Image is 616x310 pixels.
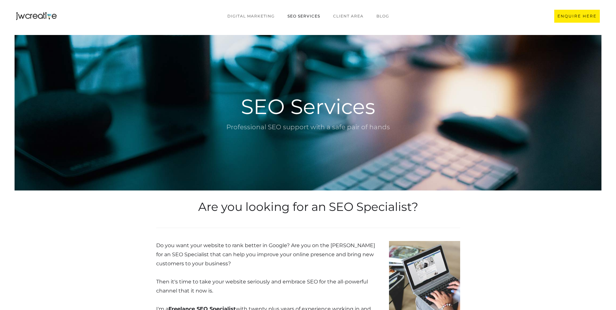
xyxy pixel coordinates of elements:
[327,10,370,22] a: CLIENT AREA
[221,10,281,22] a: Digital marketing
[370,10,395,22] a: BLOG
[124,97,492,117] h1: SEO Services
[124,121,492,132] div: Professional SEO support with a safe pair of hands
[16,12,57,20] a: home
[557,13,597,19] div: ENQUIRE HERE
[554,10,600,23] a: ENQUIRE HERE
[156,199,460,215] h2: Are you looking for an SEO Specialist?
[281,10,327,22] a: SEO Services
